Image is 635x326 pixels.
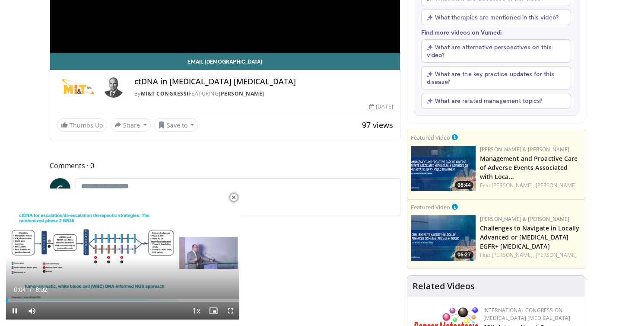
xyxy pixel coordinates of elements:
button: Fullscreen [222,302,239,320]
span: 08:44 [455,181,473,189]
a: G [50,178,70,199]
a: Challenges to Navigate in Locally Advanced or [MEDICAL_DATA] EGFR+ [MEDICAL_DATA] [480,224,579,250]
a: [PERSON_NAME] & [PERSON_NAME] [480,146,570,153]
a: [PERSON_NAME], [492,182,534,189]
a: [PERSON_NAME] [219,90,264,97]
button: Playback Rate [187,302,205,320]
a: International Congress on [MEDICAL_DATA] [MEDICAL_DATA] [483,307,571,322]
button: Pause [6,302,23,320]
a: 06:27 [411,215,476,261]
small: Featured Video [411,134,450,141]
button: Share [111,118,151,132]
button: What are alternative perspectives on this video? [421,39,571,63]
a: [PERSON_NAME], [492,251,534,259]
img: MI&T Congressi [57,77,100,98]
div: By FEATURING [134,90,393,98]
button: What are related management topics? [421,93,571,109]
span: 8:02 [35,286,47,293]
h4: Related Videos [413,281,475,291]
button: Enable picture-in-picture mode [205,302,222,320]
a: Management and Proactive Care of Adverse Events Associated with Loca… [480,154,578,181]
button: What are the key practice updates for this disease? [421,66,571,89]
span: 06:27 [455,251,473,259]
span: 97 views [362,120,393,130]
a: [PERSON_NAME] [536,182,577,189]
img: da83c334-4152-4ba6-9247-1d012afa50e5.jpeg.150x105_q85_crop-smart_upscale.jpg [411,146,476,191]
video-js: Video Player [6,189,239,320]
button: Mute [23,302,41,320]
button: What therapies are mentioned in this video? [421,10,571,25]
button: Save to [154,118,198,132]
small: Featured Video [411,203,450,211]
h4: ctDNA in [MEDICAL_DATA] [MEDICAL_DATA] [134,77,393,86]
img: Avatar [103,77,124,98]
span: / [30,286,32,293]
a: Email [DEMOGRAPHIC_DATA] [50,53,400,70]
img: 7845151f-d172-4318-bbcf-4ab447089643.jpeg.150x105_q85_crop-smart_upscale.jpg [411,215,476,261]
a: MI&T Congressi [141,90,189,97]
a: [PERSON_NAME] & [PERSON_NAME] [480,215,570,223]
a: [PERSON_NAME] [536,251,577,259]
div: Feat. [480,251,581,259]
span: 0:04 [14,286,25,293]
p: Find more videos on Vumedi [421,29,571,36]
a: Thumbs Up [57,118,107,132]
div: [DATE] [369,103,393,111]
a: 08:44 [411,146,476,191]
span: Comments 0 [50,160,400,171]
div: Feat. [480,182,581,189]
div: Progress Bar [6,299,239,302]
button: Close [225,189,242,207]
